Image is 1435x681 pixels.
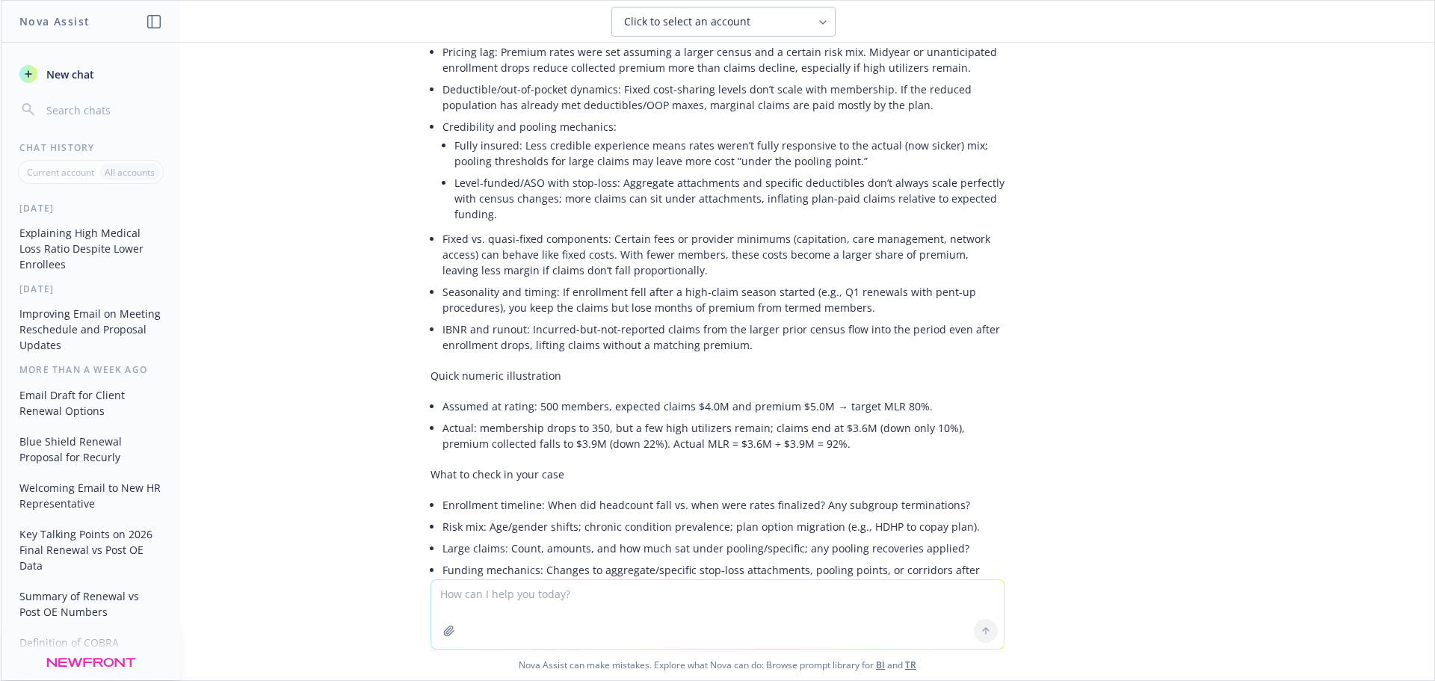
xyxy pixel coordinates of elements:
span: New chat [43,67,94,82]
li: Credibility and pooling mechanics: [442,116,1004,228]
div: More than a week ago [1,363,180,376]
li: Seasonality and timing: If enrollment fell after a high-claim season started (e.g., Q1 renewals w... [442,281,1004,318]
li: Funding mechanics: Changes to aggregate/specific stop‑loss attachments, pooling points, or corrid... [442,559,1004,597]
li: IBNR and runout: Incurred-but-not-reported claims from the larger prior census flow into the peri... [442,318,1004,356]
a: TR [905,659,916,671]
p: What to check in your case [430,466,1004,482]
p: All accounts [105,166,155,179]
button: Definition of COBRA [13,630,168,655]
li: Deductible/out-of-pocket dynamics: Fixed cost-sharing levels don’t scale with membership. If the ... [442,78,1004,116]
button: Summary of Renewal vs Post OE Numbers [13,584,168,624]
li: Fixed vs. quasi-fixed components: Certain fees or provider minimums (capitation, care management,... [442,228,1004,281]
span: Click to select an account [624,14,750,29]
span: Nova Assist can make mistakes. Explore what Nova can do: Browse prompt library for and [7,650,1428,680]
div: Chat History [1,141,180,154]
a: BI [876,659,885,671]
li: Enrollment timeline: When did headcount fall vs. when were rates finalized? Any subgroup terminat... [442,494,1004,516]
li: Fully insured: Less credible experience means rates weren’t fully responsive to the actual (now s... [454,135,1004,172]
p: Current account [27,166,94,179]
li: Actual: membership drops to 350, but a few high utilizers remain; claims end at $3.6M (down only ... [442,417,1004,454]
p: Quick numeric illustration [430,368,1004,383]
h1: Nova Assist [19,13,90,29]
li: Large claims: Count, amounts, and how much sat under pooling/specific; any pooling recoveries app... [442,537,1004,559]
button: Welcoming Email to New HR Representative [13,475,168,516]
li: Level-funded/ASO with stop-loss: Aggregate attachments and specific deductibles don’t always scal... [454,172,1004,225]
button: Email Draft for Client Renewal Options [13,383,168,423]
li: Assumed at rating: 500 members, expected claims $4.0M and premium $5.0M → target MLR 80%. [442,395,1004,417]
div: [DATE] [1,202,180,215]
button: Key Talking Points on 2026 Final Renewal vs Post OE Data [13,522,168,578]
input: Search chats [43,99,162,120]
li: Pricing lag: Premium rates were set assuming a larger census and a certain risk mix. Midyear or u... [442,41,1004,78]
button: Click to select an account [611,7,836,37]
button: Blue Shield Renewal Proposal for Recurly [13,429,168,469]
button: New chat [13,61,168,87]
button: Improving Email on Meeting Reschedule and Proposal Updates [13,301,168,357]
button: Explaining High Medical Loss Ratio Despite Lower Enrollees [13,221,168,277]
div: [DATE] [1,283,180,295]
li: Risk mix: Age/gender shifts; chronic condition prevalence; plan option migration (e.g., HDHP to c... [442,516,1004,537]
